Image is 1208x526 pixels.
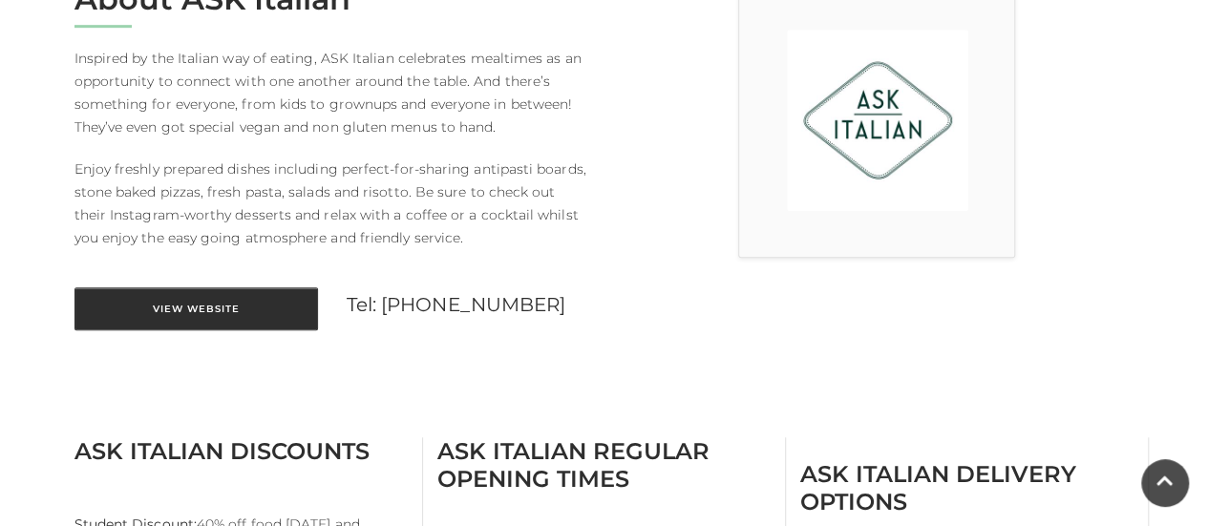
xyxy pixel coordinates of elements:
[74,158,590,249] p: Enjoy freshly prepared dishes including perfect-for-sharing antipasti boards, stone baked pizzas,...
[347,293,566,316] a: Tel: [PHONE_NUMBER]
[74,437,408,465] h3: ASK Italian Discounts
[74,287,318,330] a: View Website
[437,437,771,493] h3: ASK Italian Regular Opening Times
[74,47,590,138] p: Inspired by the Italian way of eating, ASK Italian celebrates mealtimes as an opportunity to conn...
[800,460,1134,515] h3: ASK Italian Delivery Options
